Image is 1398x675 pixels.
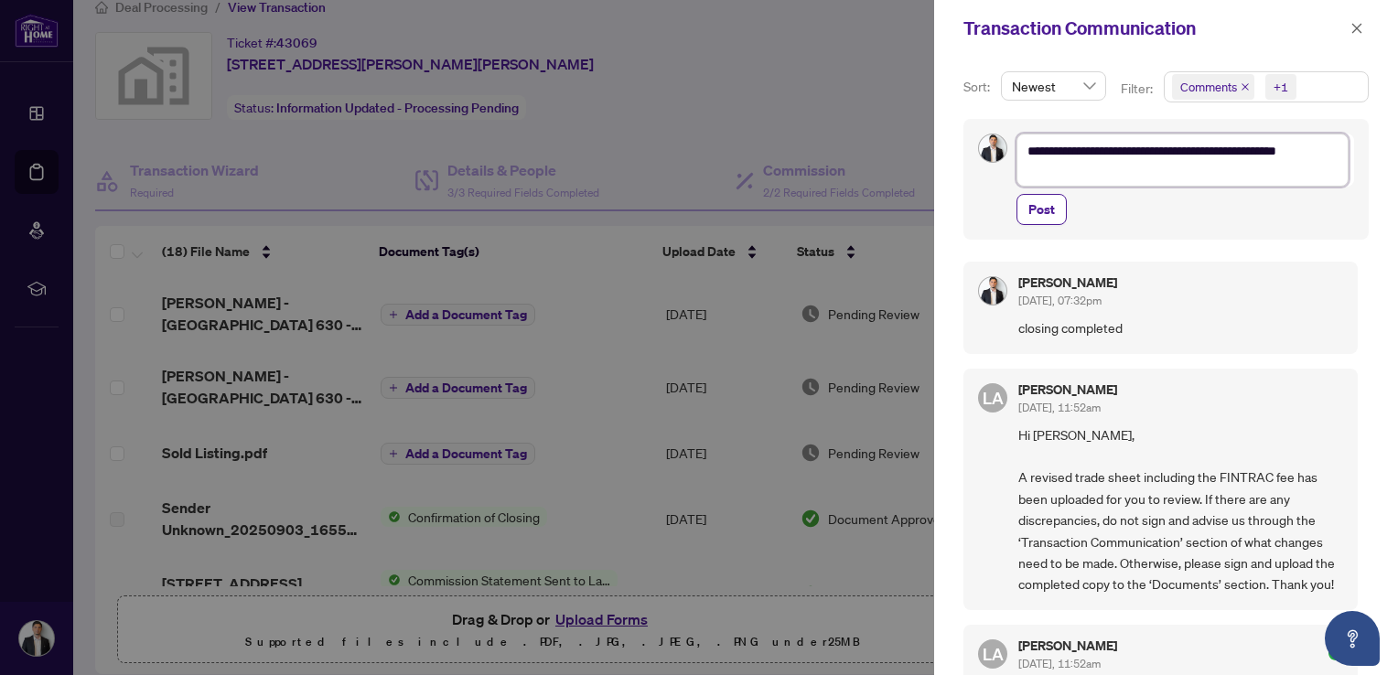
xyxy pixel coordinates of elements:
[1018,317,1343,338] span: closing completed
[1018,401,1101,414] span: [DATE], 11:52am
[1016,194,1067,225] button: Post
[1018,276,1117,289] h5: [PERSON_NAME]
[1180,78,1237,96] span: Comments
[1018,639,1117,652] h5: [PERSON_NAME]
[963,77,994,97] p: Sort:
[1018,383,1117,396] h5: [PERSON_NAME]
[983,385,1004,411] span: LA
[1028,195,1055,224] span: Post
[979,134,1006,162] img: Profile Icon
[1325,611,1380,666] button: Open asap
[1274,78,1288,96] div: +1
[1172,74,1254,100] span: Comments
[1350,22,1363,35] span: close
[1241,82,1250,91] span: close
[1012,72,1095,100] span: Newest
[963,15,1345,42] div: Transaction Communication
[1018,657,1101,670] span: [DATE], 11:52am
[983,641,1004,667] span: LA
[979,277,1006,305] img: Profile Icon
[1018,294,1102,307] span: [DATE], 07:32pm
[1018,424,1343,595] span: Hi [PERSON_NAME], A revised trade sheet including the FINTRAC fee has been uploaded for you to re...
[1121,79,1156,99] p: Filter:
